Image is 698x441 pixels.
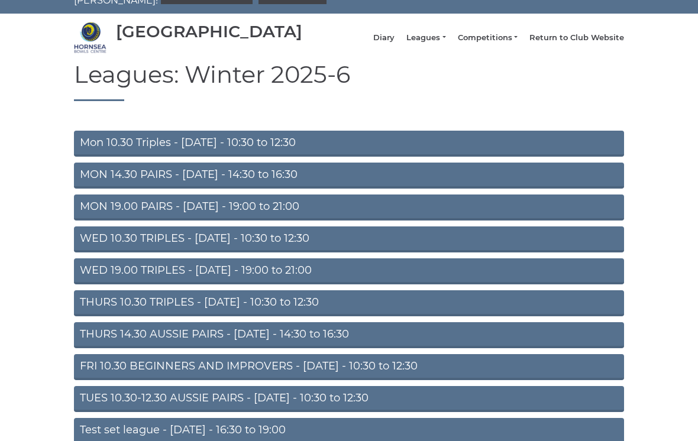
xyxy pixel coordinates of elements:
a: Return to Club Website [529,33,624,43]
img: Hornsea Bowls Centre [74,21,106,54]
div: [GEOGRAPHIC_DATA] [116,22,302,41]
a: Diary [373,33,395,43]
a: THURS 14.30 AUSSIE PAIRS - [DATE] - 14:30 to 16:30 [74,322,624,348]
a: Leagues [406,33,445,43]
a: Mon 10.30 Triples - [DATE] - 10:30 to 12:30 [74,131,624,157]
a: MON 14.30 PAIRS - [DATE] - 14:30 to 16:30 [74,163,624,189]
a: THURS 10.30 TRIPLES - [DATE] - 10:30 to 12:30 [74,290,624,316]
a: Competitions [458,33,518,43]
a: MON 19.00 PAIRS - [DATE] - 19:00 to 21:00 [74,194,624,220]
a: WED 10.30 TRIPLES - [DATE] - 10:30 to 12:30 [74,226,624,252]
h1: Leagues: Winter 2025-6 [74,61,624,101]
a: WED 19.00 TRIPLES - [DATE] - 19:00 to 21:00 [74,258,624,284]
a: TUES 10.30-12.30 AUSSIE PAIRS - [DATE] - 10:30 to 12:30 [74,386,624,412]
a: FRI 10.30 BEGINNERS AND IMPROVERS - [DATE] - 10:30 to 12:30 [74,354,624,380]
